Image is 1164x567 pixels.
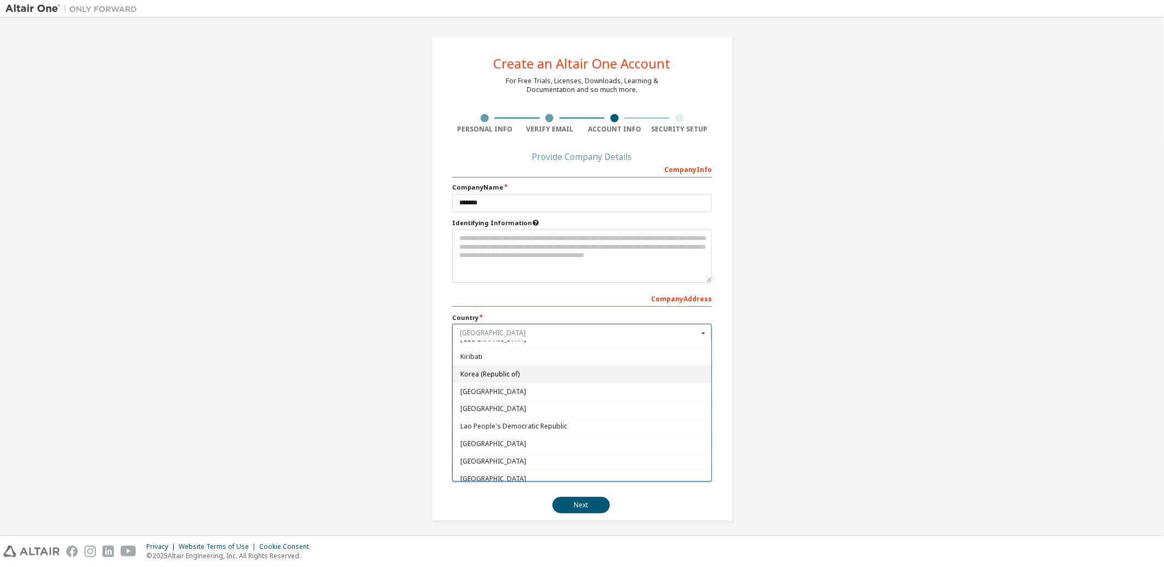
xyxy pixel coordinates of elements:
span: [GEOGRAPHIC_DATA] [460,388,704,395]
img: Altair One [5,3,142,14]
div: For Free Trials, Licenses, Downloads, Learning & Documentation and so much more. [506,77,658,94]
img: instagram.svg [84,546,96,557]
div: Company Address [452,289,712,307]
span: Lao People's Democratic Republic [460,423,704,429]
span: [GEOGRAPHIC_DATA] [460,440,704,447]
img: facebook.svg [66,546,78,557]
div: Provide Company Details [452,153,712,160]
div: Security Setup [647,125,712,134]
div: Create an Altair One Account [494,57,671,70]
label: Company Name [452,183,712,192]
img: altair_logo.svg [3,546,60,557]
div: Website Terms of Use [179,542,259,551]
span: Korea (Republic of) [460,371,704,377]
span: Kiribati [460,353,704,360]
div: Cookie Consent [259,542,316,551]
img: youtube.svg [121,546,136,557]
p: © 2025 Altair Engineering, Inc. All Rights Reserved. [146,551,316,560]
label: Country [452,313,712,322]
div: Privacy [146,542,179,551]
div: Verify Email [517,125,583,134]
button: Next [552,497,610,513]
div: Company Info [452,160,712,177]
img: linkedin.svg [102,546,114,557]
label: Please provide any information that will help our support team identify your company. Email and n... [452,219,712,227]
span: [GEOGRAPHIC_DATA] [460,406,704,413]
span: [GEOGRAPHIC_DATA] [460,458,704,465]
div: Personal Info [452,125,517,134]
div: Account Info [582,125,647,134]
span: [GEOGRAPHIC_DATA] [460,476,704,482]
